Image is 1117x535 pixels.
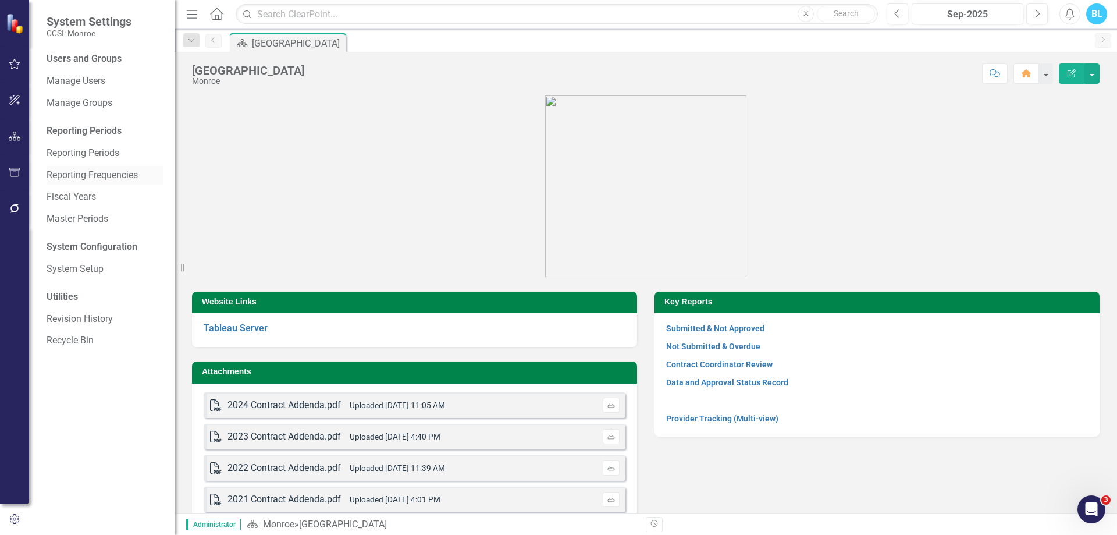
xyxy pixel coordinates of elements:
div: System Configuration [47,240,163,254]
div: [GEOGRAPHIC_DATA] [192,64,304,77]
h3: Key Reports [664,297,1094,306]
a: Fiscal Years [47,190,163,204]
div: 2021 Contract Addenda.pdf [227,493,341,506]
div: 2022 Contract Addenda.pdf [227,462,341,475]
span: Administrator [186,519,241,530]
div: Utilities [47,290,163,304]
input: Search ClearPoint... [236,4,878,24]
div: [GEOGRAPHIC_DATA] [252,36,343,51]
small: CCSI: Monroe [47,29,131,38]
div: Reporting Periods [47,125,163,138]
span: 3 [1101,495,1111,505]
a: Submitted & Not Approved [666,324,764,333]
div: » [247,518,637,532]
a: Manage Groups [47,97,163,110]
small: Uploaded [DATE] 4:01 PM [350,495,440,504]
img: ClearPoint Strategy [6,13,26,33]
div: Sep-2025 [916,8,1019,22]
a: Master Periods [47,212,163,226]
h3: Website Links [202,297,631,306]
a: System Setup [47,263,163,276]
div: 2023 Contract Addenda.pdf [227,430,341,444]
a: Monroe [263,519,294,530]
a: Revision History [47,313,163,326]
small: Uploaded [DATE] 4:40 PM [350,432,440,441]
small: Uploaded [DATE] 11:39 AM [350,463,445,473]
a: Reporting Frequencies [47,169,163,182]
h3: Attachments [202,367,631,376]
div: [GEOGRAPHIC_DATA] [299,519,387,530]
a: Contract Coordinator Review [666,360,773,369]
button: Search [817,6,875,22]
a: Data and Approval Status Record [666,378,788,387]
span: Search [834,9,859,18]
span: System Settings [47,15,131,29]
a: Tableau Server [204,323,268,334]
div: Users and Groups [47,52,163,66]
a: Reporting Periods [47,147,163,160]
button: Sep-2025 [912,3,1023,24]
a: Recycle Bin [47,334,163,348]
small: Uploaded [DATE] 11:05 AM [350,401,445,410]
iframe: Intercom live chat [1077,495,1105,523]
a: Not Submitted & Overdue [666,342,760,351]
div: Monroe [192,77,304,86]
img: OMH%20Logo_Green%202024%20Stacked.png [545,95,746,277]
div: 2024 Contract Addenda.pdf [227,399,341,412]
a: Provider Tracking (Multi-view) [666,414,778,423]
button: BL [1086,3,1107,24]
a: Manage Users [47,75,163,88]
